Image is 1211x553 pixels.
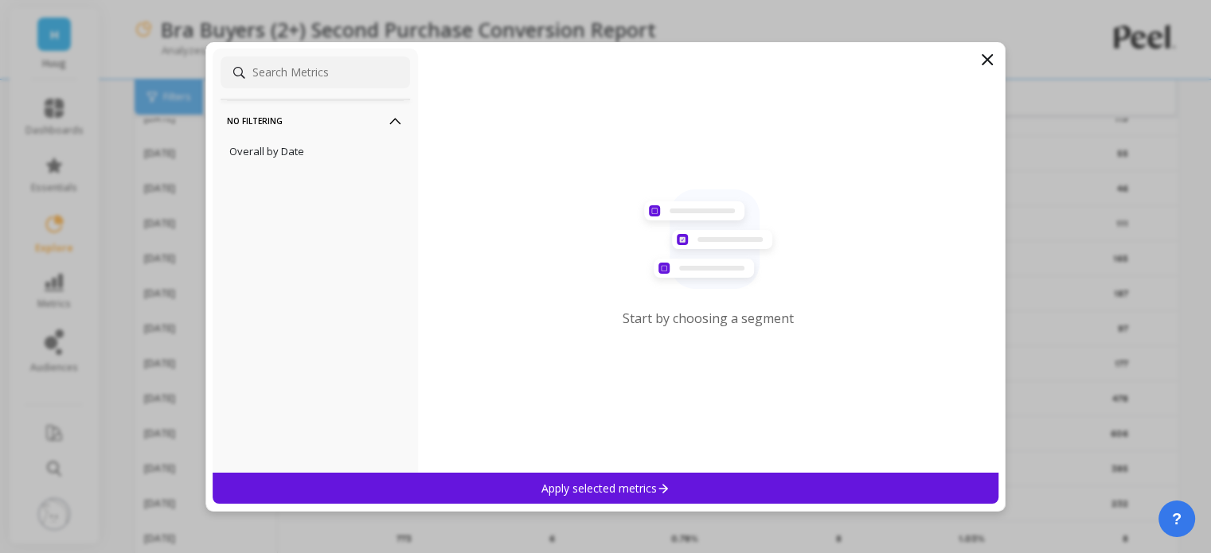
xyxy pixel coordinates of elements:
[229,144,304,158] p: Overall by Date
[541,481,670,496] p: Apply selected metrics
[227,100,404,141] p: No filtering
[221,56,410,88] input: Search Metrics
[623,310,794,327] p: Start by choosing a segment
[1158,500,1195,537] button: ?
[1172,508,1182,530] span: ?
